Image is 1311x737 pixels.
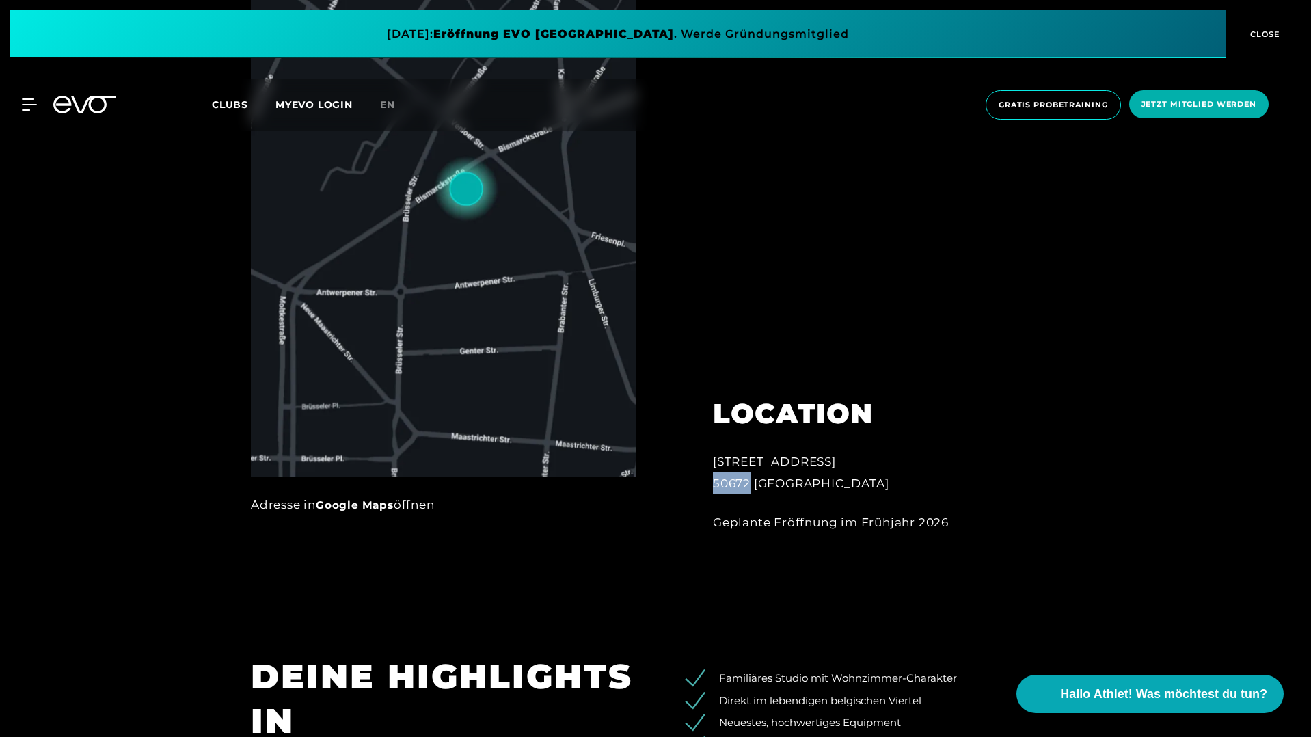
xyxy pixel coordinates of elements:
div: [STREET_ADDRESS] 50672 [GEOGRAPHIC_DATA] [713,451,1014,495]
a: en [380,97,411,113]
div: Geplante Eröffnung im Frühjahr 2026 [713,511,1014,533]
a: Gratis Probetraining [982,90,1125,120]
span: Gratis Probetraining [999,99,1108,111]
li: Direkt im lebendigen belgischen Viertel [695,693,1060,709]
div: Adresse in öffnen [251,494,636,515]
a: MYEVO LOGIN [275,98,353,111]
li: Familiäres Studio mit Wohnzimmer-Charakter [695,671,1060,686]
span: en [380,98,395,111]
a: Clubs [212,98,275,111]
button: CLOSE [1226,10,1301,58]
button: Hallo Athlet! Was möchtest du tun? [1016,675,1284,713]
span: Hallo Athlet! Was möchtest du tun? [1060,685,1267,703]
a: Google Maps [316,498,394,511]
span: Jetzt Mitglied werden [1141,98,1256,110]
span: Clubs [212,98,248,111]
li: Neuestes, hochwertiges Equipment [695,715,1060,731]
a: Jetzt Mitglied werden [1125,90,1273,120]
h2: LOCATION [713,397,1014,430]
span: CLOSE [1247,28,1280,40]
